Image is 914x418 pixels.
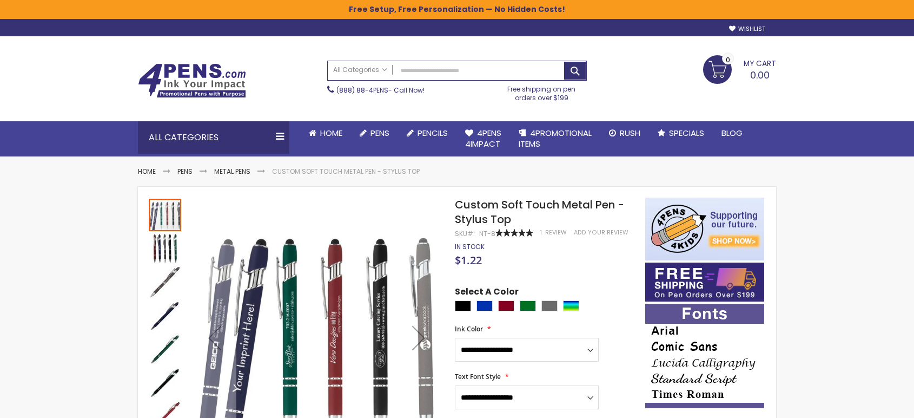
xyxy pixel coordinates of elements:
span: - Call Now! [336,86,425,95]
img: Custom Soft Touch Metal Pen - Stylus Top [149,367,181,399]
span: 4Pens 4impact [465,127,501,149]
span: Pens [370,127,389,139]
span: Blog [721,127,743,139]
img: Custom Soft Touch Metal Pen - Stylus Top [149,266,181,298]
a: 1 Review [540,228,568,237]
span: Select A Color [455,286,519,301]
span: Text Font Style [455,372,501,381]
img: Custom Soft Touch Metal Pen - Stylus Top [149,232,181,265]
a: Metal Pens [214,167,250,176]
div: All Categories [138,121,289,154]
a: Home [138,167,156,176]
span: 1 [540,228,542,237]
img: Free shipping on orders over $199 [645,263,764,302]
div: Custom Soft Touch Metal Pen - Stylus Top [149,265,182,298]
img: 4pens 4 kids [645,198,764,260]
img: Custom Soft Touch Metal Pen - Stylus Top [149,333,181,365]
a: 4PROMOTIONALITEMS [510,121,600,156]
span: In stock [455,242,485,251]
a: Home [300,121,351,145]
div: Free shipping on pen orders over $199 [496,81,587,102]
a: Pens [177,167,193,176]
span: 4PROMOTIONAL ITEMS [519,127,592,149]
div: Assorted [563,301,579,311]
div: Availability [455,243,485,251]
span: Pencils [418,127,448,139]
a: All Categories [328,61,393,79]
div: Green [520,301,536,311]
span: Ink Color [455,324,483,334]
a: Pens [351,121,398,145]
span: 0.00 [750,68,770,82]
a: Blog [713,121,751,145]
span: All Categories [333,66,387,74]
a: Add Your Review [574,228,628,237]
span: Home [320,127,342,139]
a: Wishlist [729,25,765,33]
span: Review [545,228,567,237]
li: Custom Soft Touch Metal Pen - Stylus Top [272,167,420,176]
div: Custom Soft Touch Metal Pen - Stylus Top [149,365,182,399]
a: Specials [649,121,713,145]
span: Specials [669,127,704,139]
div: Custom Soft Touch Metal Pen - Stylus Top [149,298,182,332]
div: NT-8 [479,230,495,238]
a: Rush [600,121,649,145]
div: Grey [541,301,558,311]
div: Burgundy [498,301,514,311]
div: Custom Soft Touch Metal Pen - Stylus Top [149,198,182,231]
span: Custom Soft Touch Metal Pen - Stylus Top [455,197,624,227]
div: Blue [476,301,493,311]
img: font-personalization-examples [645,304,764,408]
img: 4Pens Custom Pens and Promotional Products [138,63,246,98]
strong: SKU [455,229,475,238]
img: Custom Soft Touch Metal Pen - Stylus Top [149,299,181,332]
div: Custom Soft Touch Metal Pen - Stylus Top [149,332,182,365]
a: (888) 88-4PENS [336,86,388,95]
div: Black [455,301,471,311]
a: 0.00 0 [703,55,776,82]
span: 0 [726,55,730,65]
span: $1.22 [455,253,482,267]
a: 4Pens4impact [456,121,510,156]
a: Pencils [398,121,456,145]
span: Rush [620,127,640,139]
div: Custom Soft Touch Metal Pen - Stylus Top [149,231,182,265]
div: 100% [495,229,533,237]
